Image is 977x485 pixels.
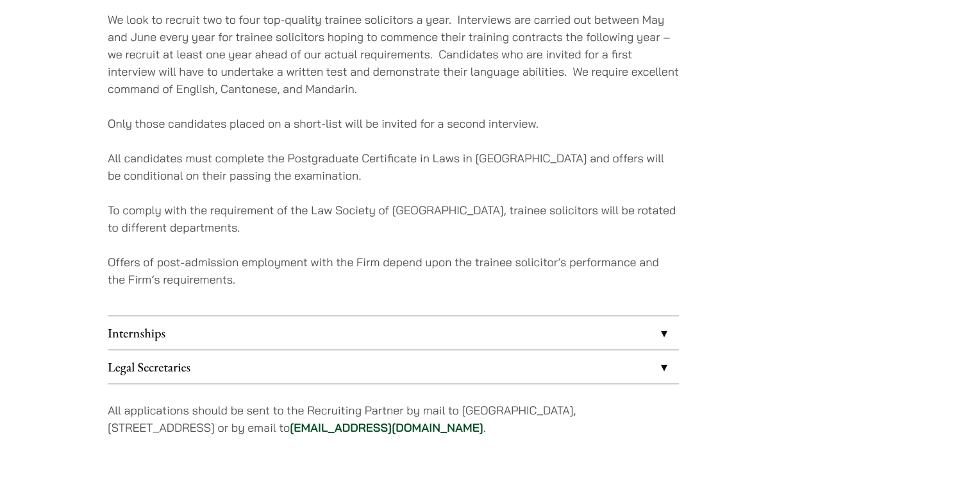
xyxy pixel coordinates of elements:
a: [EMAIL_ADDRESS][DOMAIN_NAME] [290,420,483,435]
a: Internships [108,316,679,350]
p: To comply with the requirement of the Law Society of [GEOGRAPHIC_DATA], trainee solicitors will b... [108,201,679,236]
p: All applications should be sent to the Recruiting Partner by mail to [GEOGRAPHIC_DATA], [STREET_A... [108,402,679,436]
p: Offers of post-admission employment with the Firm depend upon the trainee solicitor’s performance... [108,253,679,288]
a: Legal Secretaries [108,350,679,384]
div: Trainee Solicitors [108,1,679,316]
p: All candidates must complete the Postgraduate Certificate in Laws in [GEOGRAPHIC_DATA] and offers... [108,149,679,184]
p: We look to recruit two to four top-quality trainee solicitors a year. Interviews are carried out ... [108,11,679,98]
p: Only those candidates placed on a short-list will be invited for a second interview. [108,115,679,132]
